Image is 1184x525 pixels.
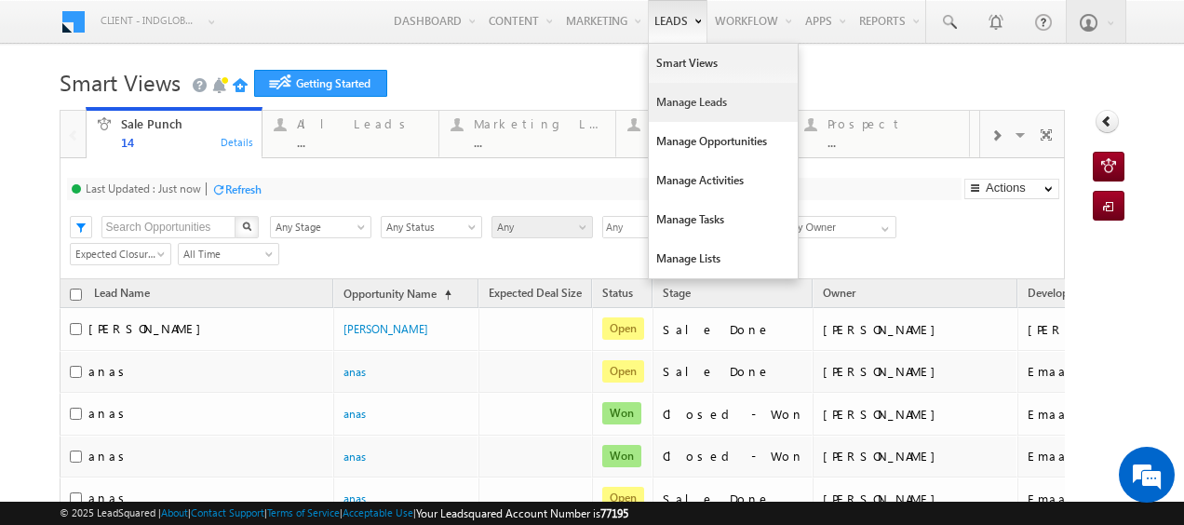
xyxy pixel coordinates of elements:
[121,116,251,131] div: Sale Punch
[489,286,582,300] span: Expected Deal Size
[88,448,131,464] span: anas
[381,216,482,238] a: Any Status
[85,283,159,307] span: Lead Name
[653,283,700,307] a: Stage
[602,360,644,383] span: Open
[343,365,366,379] a: anas
[343,287,437,301] span: Opportunity Name
[615,111,793,157] a: Contact...
[86,182,201,195] div: Last Updated : Just now
[334,283,461,307] a: Opportunity Name(sorted ascending)
[88,405,131,421] span: anas
[823,286,855,300] span: Owner
[649,200,798,239] a: Manage Tasks
[492,219,586,236] span: Any
[220,133,255,150] div: Details
[823,491,1009,507] div: [PERSON_NAME]
[663,286,691,300] span: Stage
[602,445,641,467] span: Won
[871,217,895,236] a: Show All Items
[191,506,264,518] a: Contact Support
[649,161,798,200] a: Manage Activities
[474,116,604,131] div: Marketing Leads
[823,448,1009,464] div: [PERSON_NAME]
[343,322,428,336] a: [PERSON_NAME]
[70,289,82,301] input: Check all records
[101,11,198,30] span: Client - indglobal2 (77195)
[88,363,131,379] span: anas
[827,135,958,149] div: ...
[649,239,798,278] a: Manage Lists
[178,243,279,265] a: All Time
[242,222,251,231] img: Search
[382,219,476,236] span: Any Status
[343,506,413,518] a: Acceptable Use
[474,135,604,149] div: ...
[649,44,798,83] a: Smart Views
[792,111,970,157] a: Prospect...
[663,491,804,507] div: Sale Done
[60,505,628,522] span: © 2025 LeadSquared | | | | |
[60,67,181,97] span: Smart Views
[101,216,236,238] input: Search Opportunities
[602,402,641,424] span: Won
[343,491,366,505] a: anas
[437,288,451,303] span: (sorted ascending)
[179,246,273,262] span: All Time
[649,83,798,122] a: Manage Leads
[663,406,804,423] div: Closed - Won
[121,135,251,149] div: 14
[1018,283,1087,307] a: Developer
[479,283,591,307] a: Expected Deal Size
[781,216,896,238] input: Type to Search
[602,216,772,238] div: Any
[663,448,804,464] div: Closed - Won
[603,217,756,238] span: Any
[225,182,262,196] div: Refresh
[602,317,644,340] span: Open
[271,219,365,236] span: Any Stage
[297,116,427,131] div: All Leads
[491,216,593,238] a: Any
[254,70,387,97] a: Getting Started
[88,320,210,336] span: [PERSON_NAME]
[267,506,340,518] a: Terms of Service
[270,216,371,238] a: Any Stage
[438,111,616,157] a: Marketing Leads...
[823,406,1009,423] div: [PERSON_NAME]
[416,506,628,520] span: Your Leadsquared Account Number is
[600,506,628,520] span: 77195
[823,363,1009,380] div: [PERSON_NAME]
[161,506,188,518] a: About
[964,179,1059,199] button: Actions
[297,135,427,149] div: ...
[663,363,804,380] div: Sale Done
[823,321,1009,338] div: [PERSON_NAME]
[262,111,439,157] a: All Leads...
[86,107,263,159] a: Sale Punch14Details
[70,243,171,265] a: Expected Closure Date
[649,122,798,161] a: Manage Opportunities
[88,490,131,505] span: anas
[593,283,642,307] a: Status
[602,487,644,509] span: Open
[343,407,366,421] a: anas
[827,116,958,131] div: Prospect
[663,321,804,338] div: Sale Done
[1028,286,1078,300] span: Developer
[71,246,165,262] span: Expected Closure Date
[343,450,366,464] a: anas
